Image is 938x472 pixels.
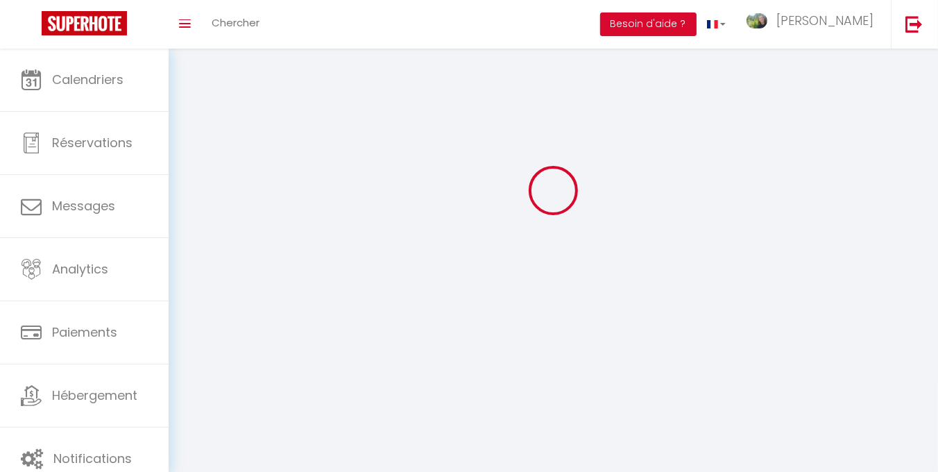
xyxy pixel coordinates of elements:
[52,387,137,404] span: Hébergement
[905,15,923,33] img: logout
[212,15,259,30] span: Chercher
[52,71,123,88] span: Calendriers
[42,11,127,35] img: Super Booking
[52,260,108,278] span: Analytics
[776,12,873,29] span: [PERSON_NAME]
[52,323,117,341] span: Paiements
[52,134,133,151] span: Réservations
[600,12,697,36] button: Besoin d'aide ?
[747,13,767,29] img: ...
[52,197,115,214] span: Messages
[53,450,132,467] span: Notifications
[11,6,53,47] button: Ouvrir le widget de chat LiveChat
